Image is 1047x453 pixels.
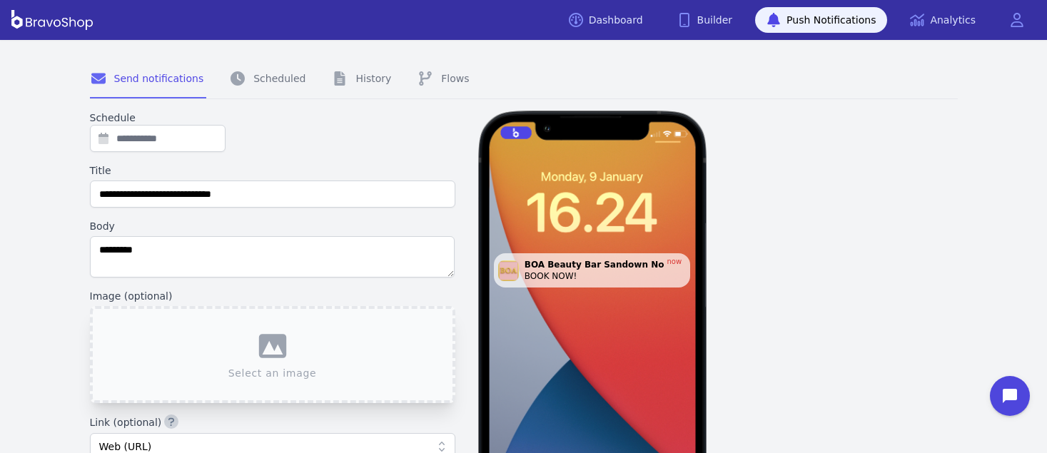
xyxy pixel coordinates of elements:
[90,111,455,125] label: Schedule
[90,163,455,178] label: Title
[11,10,93,30] img: BravoShop
[525,270,684,282] div: BOOK NOW!
[755,7,887,33] a: Push Notifications
[667,256,682,267] div: now
[525,259,667,282] div: BOA Beauty Bar Sandown Now Open
[90,306,455,403] button: Select an image
[331,60,394,98] a: History
[417,60,472,98] a: Flows
[90,60,207,98] a: Send notifications
[557,7,654,33] a: Dashboard
[90,219,455,233] label: Body
[90,289,455,303] label: Image (optional)
[90,60,958,99] nav: Tabs
[899,7,987,33] a: Analytics
[666,7,744,33] a: Builder
[164,414,178,429] button: Link (optional)
[90,236,455,278] textarea: To enrich screen reader interactions, please activate Accessibility in Grammarly extension settings
[90,414,455,429] label: Link (optional)
[229,60,308,98] a: Scheduled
